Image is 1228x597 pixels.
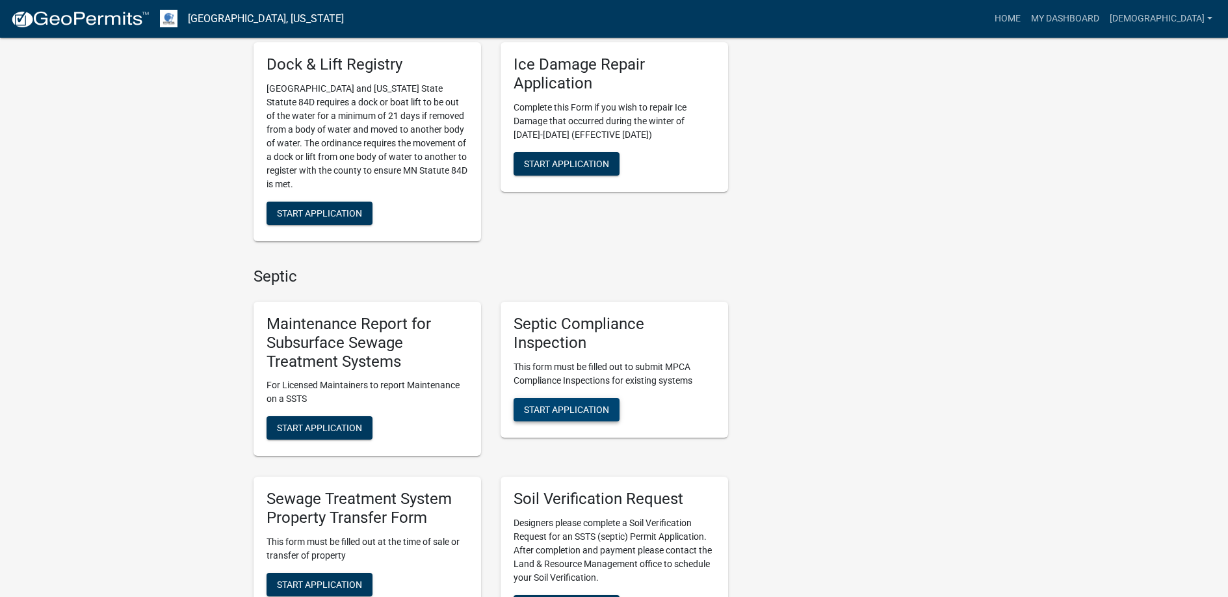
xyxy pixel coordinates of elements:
[514,398,620,421] button: Start Application
[524,159,609,169] span: Start Application
[277,423,362,433] span: Start Application
[1026,7,1104,31] a: My Dashboard
[514,360,715,388] p: This form must be filled out to submit MPCA Compliance Inspections for existing systems
[267,315,468,371] h5: Maintenance Report for Subsurface Sewage Treatment Systems
[277,579,362,590] span: Start Application
[267,55,468,74] h5: Dock & Lift Registry
[160,10,177,27] img: Otter Tail County, Minnesota
[514,490,715,509] h5: Soil Verification Request
[188,8,344,30] a: [GEOGRAPHIC_DATA], [US_STATE]
[267,535,468,563] p: This form must be filled out at the time of sale or transfer of property
[514,101,715,142] p: Complete this Form if you wish to repair Ice Damage that occurred during the winter of [DATE]-[DA...
[524,404,609,414] span: Start Application
[267,416,372,440] button: Start Application
[514,315,715,352] h5: Septic Compliance Inspection
[1104,7,1218,31] a: [DEMOGRAPHIC_DATA]
[277,208,362,219] span: Start Application
[267,202,372,225] button: Start Application
[267,378,468,406] p: For Licensed Maintainers to report Maintenance on a SSTS
[514,55,715,93] h5: Ice Damage Repair Application
[254,267,728,286] h4: Septic
[514,152,620,176] button: Start Application
[267,573,372,596] button: Start Application
[514,516,715,585] p: Designers please complete a Soil Verification Request for an SSTS (septic) Permit Application. Af...
[989,7,1026,31] a: Home
[267,82,468,191] p: [GEOGRAPHIC_DATA] and [US_STATE] State Statute 84D requires a dock or boat lift to be out of the ...
[267,490,468,527] h5: Sewage Treatment System Property Transfer Form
